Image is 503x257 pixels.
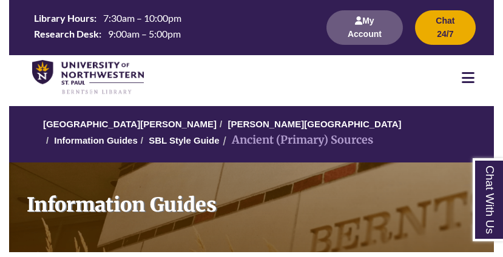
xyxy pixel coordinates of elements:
h1: Information Guides [19,162,494,236]
button: Chat 24/7 [415,10,476,45]
li: Ancient (Primary) Sources [220,132,373,149]
a: Information Guides [54,135,138,145]
a: SBL Style Guide [149,135,219,145]
a: [PERSON_NAME][GEOGRAPHIC_DATA] [228,119,401,129]
a: Information Guides [9,162,494,252]
th: Library Hours: [29,12,98,25]
a: Hours Today [29,12,312,44]
th: Research Desk: [29,27,103,40]
img: UNWSP Library Logo [32,60,144,95]
button: My Account [326,10,402,45]
a: Chat 24/7 [415,28,476,39]
a: [GEOGRAPHIC_DATA][PERSON_NAME] [43,119,217,129]
table: Hours Today [29,12,312,42]
span: 9:00am – 5:00pm [108,28,181,39]
a: My Account [326,28,402,39]
span: 7:30am – 10:00pm [103,12,181,24]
